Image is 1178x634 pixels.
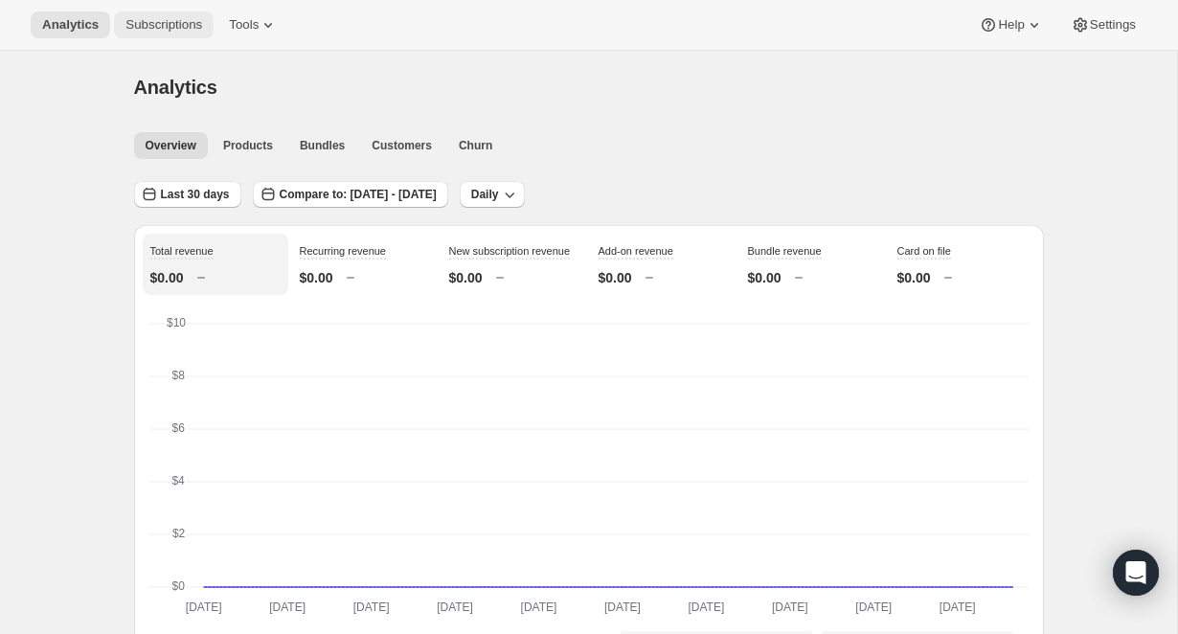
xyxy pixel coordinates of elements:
span: Last 30 days [161,187,230,202]
text: $4 [171,474,185,487]
span: Analytics [42,17,99,33]
text: [DATE] [185,600,221,614]
span: Total revenue [150,245,214,257]
p: $0.00 [897,268,931,287]
text: $2 [171,527,185,540]
p: $0.00 [748,268,782,287]
span: Settings [1090,17,1136,33]
p: $0.00 [449,268,483,287]
p: $0.00 [300,268,333,287]
text: [DATE] [771,600,807,614]
p: $0.00 [150,268,184,287]
span: Card on file [897,245,951,257]
button: Subscriptions [114,11,214,38]
button: Settings [1059,11,1147,38]
span: Customers [372,138,432,153]
text: [DATE] [604,600,641,614]
span: Subscriptions [125,17,202,33]
text: [DATE] [939,600,975,614]
text: [DATE] [855,600,892,614]
span: Add-on revenue [599,245,673,257]
button: Tools [217,11,289,38]
button: Last 30 days [134,181,241,208]
text: $0 [171,579,185,593]
span: Daily [471,187,499,202]
text: $10 [167,316,186,329]
text: $6 [171,421,185,435]
text: [DATE] [520,600,556,614]
span: Bundles [300,138,345,153]
span: Recurring revenue [300,245,387,257]
button: Help [967,11,1054,38]
span: New subscription revenue [449,245,571,257]
span: Analytics [134,77,217,98]
span: Bundle revenue [748,245,822,257]
text: [DATE] [437,600,473,614]
div: Open Intercom Messenger [1113,550,1159,596]
text: $8 [171,369,185,382]
span: Churn [459,138,492,153]
span: Products [223,138,273,153]
button: Analytics [31,11,110,38]
span: Compare to: [DATE] - [DATE] [280,187,437,202]
text: [DATE] [688,600,724,614]
text: [DATE] [269,600,306,614]
p: $0.00 [599,268,632,287]
span: Tools [229,17,259,33]
button: Daily [460,181,526,208]
button: Compare to: [DATE] - [DATE] [253,181,448,208]
span: Help [998,17,1024,33]
span: Overview [146,138,196,153]
text: [DATE] [352,600,389,614]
